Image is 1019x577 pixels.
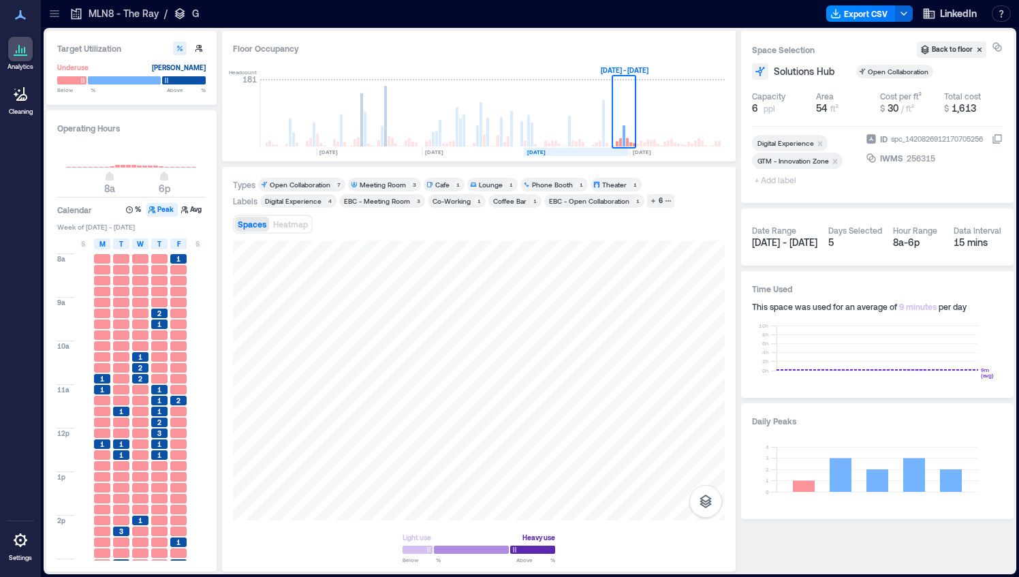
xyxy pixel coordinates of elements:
span: 1,613 [952,102,976,114]
div: Hour Range [893,225,937,236]
p: MLN8 - The Ray [89,7,159,20]
span: 1 [157,319,161,329]
p: Cleaning [9,108,33,116]
span: ID [880,132,888,146]
div: 3 [410,181,418,189]
span: 2p [57,516,65,525]
div: 1 [631,181,639,189]
span: 1 [157,407,161,416]
div: Remove GTM - Innovation Zone [829,156,843,166]
div: spc_1420826912170705256 [890,132,984,146]
span: Below % [57,86,95,94]
tspan: 2 [766,466,769,473]
h3: Time Used [752,282,1003,296]
span: / ft² [901,104,914,113]
span: 1 [176,537,181,547]
span: 11a [57,385,69,394]
text: [DATE] [425,149,443,155]
div: Total cost [944,91,981,102]
span: 9a [57,298,65,307]
div: Cafe [435,180,450,189]
span: 1 [157,396,161,405]
button: % [124,203,145,217]
span: T [119,238,123,249]
span: 1 [138,516,142,525]
div: 1 [454,181,462,189]
span: 1p [57,472,65,482]
tspan: 1 [766,477,769,484]
tspan: 3 [766,454,769,461]
div: Theater [602,180,627,189]
span: 30 [888,102,898,114]
span: 3 [119,527,123,536]
tspan: 6h [762,340,769,347]
div: Coffee Bar [493,196,527,206]
div: 1 [531,197,539,205]
span: 6p [159,183,170,194]
button: Back to floor [917,42,986,58]
div: 8a - 6p [893,236,943,249]
span: 1 [119,450,123,460]
button: 256315 [907,151,1003,165]
span: Solutions Hub [774,65,834,78]
span: 1 [138,352,142,362]
span: IWMS [880,151,903,165]
button: IDspc_1420826912170705256 [992,134,1003,144]
div: Digital Experience [265,196,322,206]
span: $ [944,104,949,113]
tspan: 10h [759,322,769,329]
span: 10a [57,341,69,351]
div: 4 [326,197,334,205]
div: EBC - Meeting Room [344,196,410,206]
h3: Daily Peaks [752,414,1003,428]
a: Cleaning [3,78,37,120]
button: Peak [146,203,178,217]
div: [PERSON_NAME] [152,61,206,74]
span: Week of [DATE] - [DATE] [57,222,206,232]
div: 3 [414,197,422,205]
span: 1 [119,559,123,569]
span: Below % [403,556,441,564]
div: 15 mins [954,236,1003,249]
span: ppl [764,103,775,114]
div: Light use [403,531,431,544]
a: Settings [4,524,37,566]
p: / [164,7,168,20]
p: Settings [9,554,32,562]
span: 1 [176,559,181,569]
span: W [137,238,144,249]
tspan: 4 [766,443,769,450]
h3: Operating Hours [57,121,206,135]
div: Types [233,179,255,190]
span: 2 [157,418,161,427]
button: Heatmap [270,217,311,232]
span: Above % [167,86,206,94]
span: 1 [176,254,181,264]
div: 5 [828,236,882,249]
span: Above % [516,556,555,564]
div: 1 [507,181,515,189]
div: Floor Occupancy [233,42,725,55]
span: S [195,238,200,249]
span: + Add label [752,170,802,189]
span: 1 [100,385,104,394]
span: 1 [100,439,104,449]
span: 2 [176,396,181,405]
span: 54 [816,102,828,114]
span: 9 minutes [899,302,937,311]
tspan: 4h [762,349,769,356]
button: Open Collaboration [856,65,950,78]
span: Spaces [238,219,266,229]
text: [DATE] [633,149,651,155]
span: 1 [157,385,161,394]
span: 1 [119,407,123,416]
span: 6 [752,102,758,115]
span: 2 [138,363,142,373]
span: S [81,238,85,249]
div: Underuse [57,61,89,74]
div: 6 [657,195,665,207]
button: Export CSV [826,5,896,22]
div: Open Collaboration [868,67,930,76]
tspan: 2h [762,358,769,364]
button: Avg [179,203,206,217]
